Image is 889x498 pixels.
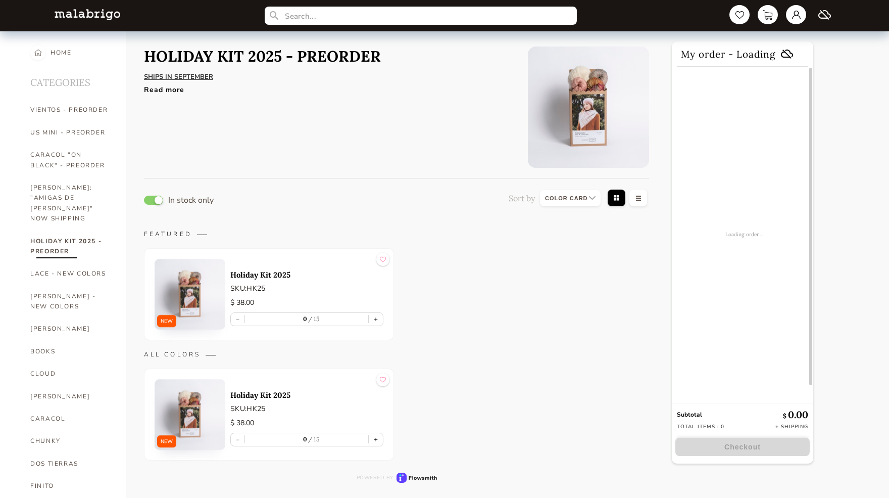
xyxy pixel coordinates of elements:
img: table-view__disabled.3d689eb7.svg [627,189,649,209]
a: NEW [155,259,225,330]
a: DOS TIERRAS [30,452,111,475]
p: + Shipping [775,423,808,430]
a: [PERSON_NAME] - NEW COLORS [30,285,111,318]
p: Powered by [357,474,393,481]
img: home-nav-btn.c16b0172.svg [34,45,42,60]
button: + [369,313,383,326]
div: Read more [144,80,381,95]
button: Checkout [675,438,810,456]
input: Search... [265,7,577,25]
label: 15 [307,435,320,443]
strong: Subtotal [677,411,702,419]
a: [PERSON_NAME] [30,318,111,340]
a: Holiday Kit 2025 [230,390,383,400]
div: HOME [51,41,72,64]
img: 7399DB5B-DEF3-41F6-A1C1-1E850F8D1A2B.jpg [528,47,649,168]
a: LACE - NEW COLORS [30,262,111,285]
img: L5WsItTXhTFtyxb3tkNoXNspfcfOAAWlbXYcuBTUg0FA22wzaAJ6kXiYLTb6coiuTfQf1mE2HwVko7IAAAAASUVORK5CYII= [55,9,120,20]
p: $ 38.00 [230,418,383,429]
a: Checkout [672,438,813,456]
a: CLOUD [30,363,111,385]
a: FINITO [30,475,111,497]
p: ALL COLORS [144,350,649,358]
p: FEATURED [144,230,649,238]
img: cloud-offline-icon.f14ac36e.svg [781,50,793,59]
img: 0.jpg [155,379,225,450]
a: CARACOL [30,408,111,430]
p: SKU: HK25 [230,403,383,414]
span: $ [783,412,788,420]
p: 0.00 [783,409,808,421]
label: 15 [307,315,320,323]
h1: HOLIDAY KIT 2025 - PREORDER [144,47,381,66]
p: NEW [161,318,173,325]
p: Sort by [509,193,535,203]
div: Loading order ... [672,67,817,401]
p: In stock only [168,197,214,204]
button: + [369,433,383,446]
p: SKU: HK25 [230,283,383,294]
p: Total items : 0 [677,423,724,430]
a: [PERSON_NAME] [30,385,111,408]
img: grid-view.f2ab8e65.svg [606,189,627,209]
h2: CATEGORIES [30,64,111,99]
p: NEW [161,438,173,445]
a: NEW [155,379,225,450]
h2: My order - Loading [677,41,808,67]
u: SHIPS IN SEPTEMBER [144,72,213,81]
a: VIENTOS - PREORDER [30,99,111,121]
a: [PERSON_NAME]: "AMIGAS DE [PERSON_NAME]" NOW SHIPPING [30,176,111,230]
a: CHUNKY [30,430,111,452]
a: Holiday Kit 2025 [230,270,383,280]
a: Powered byFlowsmith logo [156,473,637,483]
a: HOLIDAY KIT 2025 - PREORDER [30,230,111,263]
a: US MINI - PREORDER [30,121,111,144]
p: $ 38.00 [230,297,383,308]
img: Flowsmith logo [397,473,437,483]
a: BOOKS [30,340,111,363]
a: CARACOL "ON BLACK" - PREORDER [30,144,111,176]
img: 0.jpg [155,259,225,330]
